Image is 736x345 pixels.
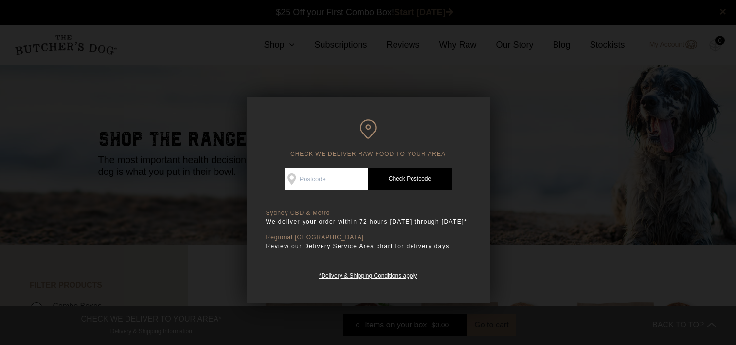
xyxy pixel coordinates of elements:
h6: CHECK WE DELIVER RAW FOOD TO YOUR AREA [266,119,470,158]
input: Postcode [285,168,368,190]
p: We deliver your order within 72 hours [DATE] through [DATE]* [266,217,470,227]
p: Regional [GEOGRAPHIC_DATA] [266,234,470,241]
p: Sydney CBD & Metro [266,210,470,217]
a: *Delivery & Shipping Conditions apply [319,270,417,279]
p: Review our Delivery Service Area chart for delivery days [266,241,470,251]
a: Check Postcode [368,168,452,190]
